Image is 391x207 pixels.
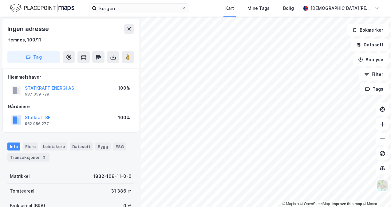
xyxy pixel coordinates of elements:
div: 2 [41,154,47,160]
div: Tomteareal [10,187,34,195]
div: Bolig [283,5,294,12]
div: ESG [113,143,126,150]
div: Datasett [70,143,93,150]
div: Kart [225,5,234,12]
div: Matrikkel [10,173,30,180]
a: Mapbox [282,202,299,206]
div: Hemnes, 109/11 [7,36,41,44]
div: Mine Tags [247,5,270,12]
img: logo.f888ab2527a4732fd821a326f86c7f29.svg [10,3,74,14]
div: Leietakere [41,143,67,150]
div: 1832-109-11-0-0 [93,173,132,180]
div: 100% [118,84,130,92]
div: Hjemmelshaver [8,73,134,81]
button: Tags [360,83,389,95]
button: Filter [359,68,389,80]
div: Bygg [95,143,111,150]
a: OpenStreetMap [300,202,330,206]
div: Info [7,143,20,150]
div: [DEMOGRAPHIC_DATA][PERSON_NAME] [310,5,372,12]
button: Datasett [351,39,389,51]
button: Analyse [353,53,389,66]
div: 31 386 ㎡ [111,187,132,195]
button: Tag [7,51,60,63]
div: Ingen adresse [7,24,50,34]
div: Gårdeiere [8,103,134,110]
input: Søk på adresse, matrikkel, gårdeiere, leietakere eller personer [97,4,181,13]
button: Bokmerker [347,24,389,36]
iframe: Chat Widget [360,178,391,207]
div: 962 986 277 [25,121,49,126]
div: Transaksjoner [7,153,49,162]
a: Improve this map [332,202,362,206]
div: 100% [118,114,130,121]
div: 987 059 729 [25,92,49,97]
div: Eiere [23,143,38,150]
